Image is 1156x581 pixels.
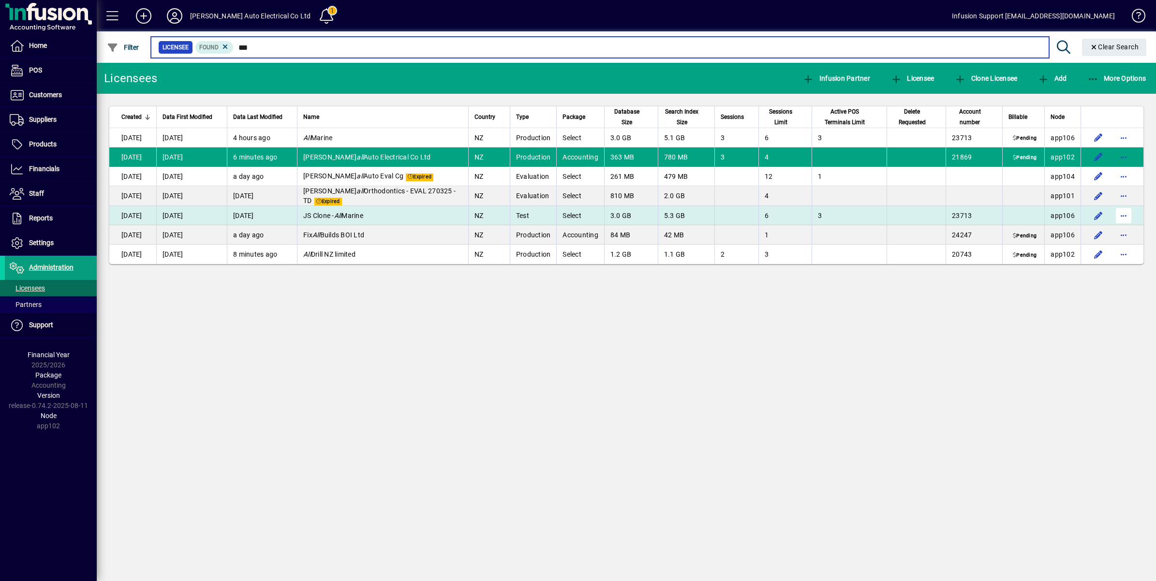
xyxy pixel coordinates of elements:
span: Marine [303,134,332,142]
span: Country [474,112,495,122]
td: 261 MB [604,167,658,186]
em: all [356,153,364,161]
span: Expired [406,174,433,181]
td: 363 MB [604,147,658,167]
span: Account number [952,106,988,128]
span: Financial Year [28,351,70,359]
td: 3.0 GB [604,128,658,147]
span: JS Clone - Marine [303,212,363,219]
a: Staff [5,182,97,206]
td: 3 [758,245,812,264]
span: Home [29,42,47,49]
div: Billable [1008,112,1038,122]
div: Data First Modified [163,112,221,122]
td: NZ [468,225,510,245]
a: Partners [5,296,97,313]
td: NZ [468,245,510,264]
td: Select [556,245,604,264]
span: [PERSON_NAME] Orthodontics - EVAL 270325 -TD [303,187,456,204]
span: Filter [107,44,139,51]
td: [DATE] [109,225,156,245]
div: Search Index Size [664,106,709,128]
td: 3 [812,206,887,225]
span: Data Last Modified [233,112,282,122]
button: More options [1116,149,1131,165]
td: Select [556,128,604,147]
td: [DATE] [227,186,297,206]
div: Active POS Terminals Limit [818,106,881,128]
td: 3 [812,128,887,147]
span: Type [516,112,529,122]
em: All [312,231,320,239]
td: [DATE] [109,167,156,186]
span: Licensee [890,74,934,82]
button: Edit [1091,188,1106,203]
span: Pending [1011,154,1038,162]
span: Node [41,412,57,420]
td: [DATE] [156,206,227,225]
div: Package [563,112,598,122]
div: Account number [952,106,996,128]
button: Add [128,7,159,25]
td: 6 [758,128,812,147]
button: Clear [1082,39,1147,56]
button: Edit [1091,227,1106,243]
td: [DATE] [156,225,227,245]
em: all [356,187,364,195]
span: app101.prod.infusionbusinesssoftware.com [1051,192,1075,200]
td: 5.1 GB [658,128,714,147]
span: app104.prod.infusionbusinesssoftware.com [1051,173,1075,180]
button: More options [1116,227,1131,243]
div: Licensees [104,71,157,86]
td: Select [556,167,604,186]
div: Sessions Limit [765,106,806,128]
td: [DATE] [109,147,156,167]
td: Select [556,206,604,225]
td: [DATE] [156,167,227,186]
button: More options [1116,208,1131,223]
td: 4 [758,147,812,167]
button: Filter [104,39,142,56]
span: Sessions [721,112,744,122]
td: NZ [468,128,510,147]
td: Accounting [556,225,604,245]
button: More options [1116,169,1131,184]
div: Created [121,112,150,122]
span: Licensees [10,284,45,292]
a: Knowledge Base [1125,2,1144,33]
td: NZ [468,206,510,225]
button: More options [1116,247,1131,262]
td: 479 MB [658,167,714,186]
a: Home [5,34,97,58]
td: 1.1 GB [658,245,714,264]
td: NZ [468,167,510,186]
td: [DATE] [156,245,227,264]
em: all [356,172,364,180]
td: 3 [714,128,758,147]
a: Customers [5,83,97,107]
span: [PERSON_NAME] Auto Electrical Co Ltd [303,153,431,161]
span: Database Size [610,106,643,128]
span: Delete Requested [893,106,931,128]
td: NZ [468,147,510,167]
td: 84 MB [604,225,658,245]
span: Drill NZ limited [303,250,356,258]
td: [DATE] [156,147,227,167]
span: Staff [29,189,44,197]
a: Suppliers [5,108,97,132]
div: Database Size [610,106,652,128]
button: Edit [1091,169,1106,184]
span: app106.prod.infusionbusinesssoftware.com [1051,231,1075,239]
span: More Options [1087,74,1146,82]
button: More options [1116,130,1131,145]
td: 20743 [946,245,1002,264]
button: Edit [1091,149,1106,165]
span: Package [563,112,585,122]
td: Production [510,245,557,264]
div: Name [303,112,462,122]
span: Administration [29,263,74,271]
span: Created [121,112,142,122]
a: Support [5,313,97,337]
span: Pending [1011,251,1038,259]
span: Financials [29,165,59,173]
